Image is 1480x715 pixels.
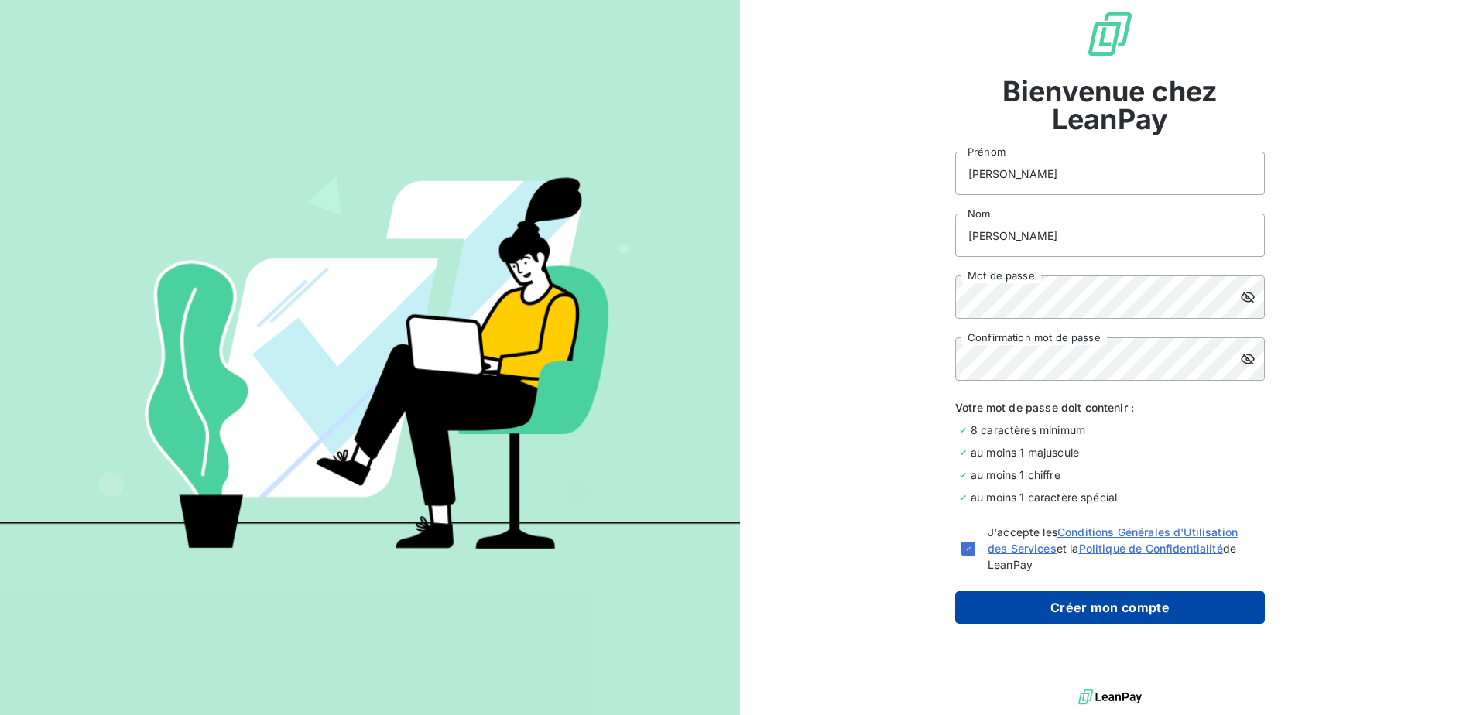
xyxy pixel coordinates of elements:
span: Bienvenue chez LeanPay [955,77,1265,133]
span: Votre mot de passe doit contenir : [955,399,1265,416]
span: au moins 1 majuscule [971,444,1079,460]
span: au moins 1 chiffre [971,467,1060,483]
span: au moins 1 caractère spécial [971,489,1117,505]
a: Politique de Confidentialité [1079,542,1223,555]
img: logo [1078,686,1142,709]
span: 8 caractères minimum [971,422,1085,438]
span: J'accepte les et la de LeanPay [988,524,1259,573]
input: placeholder [955,152,1265,195]
button: Créer mon compte [955,591,1265,624]
a: Conditions Générales d'Utilisation des Services [988,525,1238,555]
img: logo sigle [1085,9,1135,59]
input: placeholder [955,214,1265,257]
